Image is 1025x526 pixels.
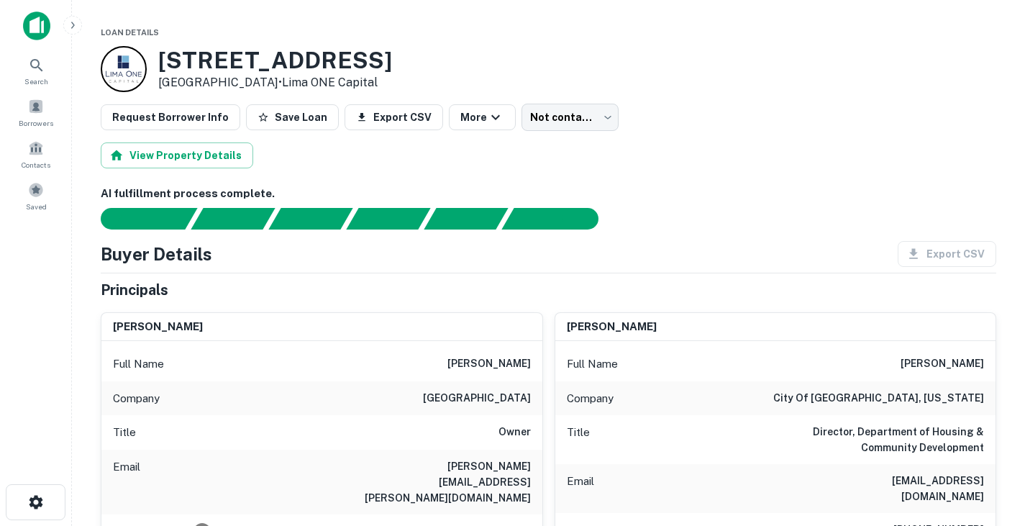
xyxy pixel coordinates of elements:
p: Title [113,424,136,441]
button: Export CSV [345,104,443,130]
p: Title [567,424,590,455]
h6: city of [GEOGRAPHIC_DATA], [US_STATE] [773,390,984,407]
p: Full Name [567,355,618,373]
a: Lima ONE Capital [282,76,378,89]
iframe: Chat Widget [953,411,1025,480]
img: capitalize-icon.png [23,12,50,40]
p: [GEOGRAPHIC_DATA] • [158,74,392,91]
h6: [PERSON_NAME] [567,319,657,335]
a: Saved [4,176,68,215]
h6: AI fulfillment process complete. [101,186,996,202]
span: Borrowers [19,117,53,129]
h6: [PERSON_NAME] [113,319,203,335]
button: Save Loan [246,104,339,130]
p: Company [567,390,614,407]
p: Company [113,390,160,407]
h6: [EMAIL_ADDRESS][DOMAIN_NAME] [811,473,984,504]
h3: [STREET_ADDRESS] [158,47,392,74]
button: View Property Details [101,142,253,168]
div: Principals found, still searching for contact information. This may take time... [424,208,508,230]
a: Borrowers [4,93,68,132]
h6: [GEOGRAPHIC_DATA] [423,390,531,407]
h5: Principals [101,279,168,301]
h6: Owner [498,424,531,441]
h6: Director, Department of Housing & Community Development [811,424,984,455]
span: Loan Details [101,28,159,37]
button: More [449,104,516,130]
p: Full Name [113,355,164,373]
div: Documents found, AI parsing details... [268,208,352,230]
p: Email [567,473,594,504]
div: AI fulfillment process complete. [502,208,616,230]
div: Principals found, AI now looking for contact information... [346,208,430,230]
div: Sending borrower request to AI... [83,208,191,230]
h6: [PERSON_NAME] [901,355,984,373]
a: Contacts [4,135,68,173]
p: Email [113,458,140,506]
span: Contacts [22,159,50,171]
span: Saved [26,201,47,212]
div: Not contacted [521,104,619,131]
div: Your request is received and processing... [191,208,275,230]
h6: [PERSON_NAME][EMAIL_ADDRESS][PERSON_NAME][DOMAIN_NAME] [358,458,531,506]
a: Search [4,51,68,90]
button: Request Borrower Info [101,104,240,130]
h6: [PERSON_NAME] [447,355,531,373]
h4: Buyer Details [101,241,212,267]
span: Search [24,76,48,87]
